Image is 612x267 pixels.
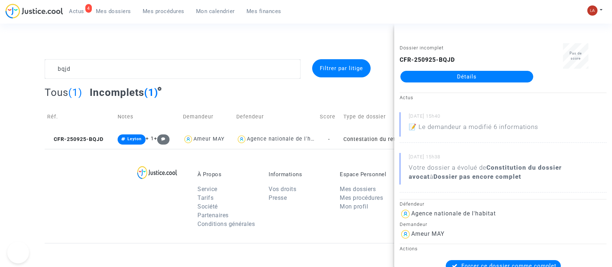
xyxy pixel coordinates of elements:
span: - [328,136,330,142]
span: Mes finances [246,8,281,15]
div: Agence nationale de l'habitat [247,136,327,142]
p: Informations [269,171,329,178]
a: Mes dossiers [340,186,376,193]
img: icon-user.svg [400,208,411,220]
td: Réf. [45,104,115,130]
a: Mes procédures [340,194,383,201]
small: Actus [400,95,413,100]
div: Ameur MAY [411,230,445,237]
td: Defendeur [234,104,317,130]
small: [DATE] 15h38 [409,154,607,163]
a: Société [197,203,218,210]
div: Agence nationale de l'habitat [411,210,496,217]
b: CFR-250925-BQJD [400,56,455,63]
div: Votre dossier a évolué de à [409,163,607,181]
span: Actus [69,8,84,15]
span: Mes dossiers [96,8,131,15]
img: logo-lg.svg [137,166,178,179]
small: Défendeur [400,201,424,207]
span: Leyton [127,137,142,141]
td: Notes [115,104,180,130]
img: jc-logo.svg [5,4,63,19]
td: Demandeur [180,104,234,130]
small: Demandeur [400,222,427,227]
small: [DATE] 15h40 [409,113,607,122]
a: Vos droits [269,186,296,193]
div: Ameur MAY [193,136,225,142]
span: (1) [144,86,158,98]
span: + [154,135,170,142]
span: + 1 [146,135,154,142]
p: Espace Personnel [340,171,400,178]
span: Filtrer par litige [320,65,363,72]
td: Contestation du retrait de [PERSON_NAME] par l'ANAH (mandataire) [341,130,424,149]
a: Mon profil [340,203,368,210]
span: Tous [45,86,68,98]
img: 3f9b7d9779f7b0ffc2b90d026f0682a9 [587,5,597,16]
span: Pas de score [570,51,582,60]
b: Dossier pas encore complet [433,173,521,180]
td: Type de dossier [341,104,424,130]
a: Mon calendrier [190,6,241,17]
a: Conditions générales [197,221,255,227]
span: (1) [68,86,82,98]
a: Tarifs [197,194,213,201]
p: 📝 Le demandeur a modifié 6 informations [409,122,538,135]
span: Incomplets [90,86,144,98]
a: Partenaires [197,212,229,219]
a: 4Actus [63,6,90,17]
a: Mes finances [241,6,287,17]
p: À Propos [197,171,258,178]
img: icon-user.svg [183,134,193,145]
img: icon-user.svg [400,228,411,240]
a: Mes dossiers [90,6,137,17]
span: Mes procédures [143,8,184,15]
img: icon-user.svg [236,134,247,145]
a: Mes procédures [137,6,190,17]
a: Détails [400,71,533,82]
small: Actions [400,246,418,251]
iframe: Help Scout Beacon - Open [7,242,29,263]
small: Dossier incomplet [400,45,444,50]
span: Mon calendrier [196,8,235,15]
span: CFR-250925-BQJD [47,136,103,142]
div: 4 [85,4,92,13]
a: Presse [269,194,287,201]
td: Score [317,104,341,130]
a: Service [197,186,217,193]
